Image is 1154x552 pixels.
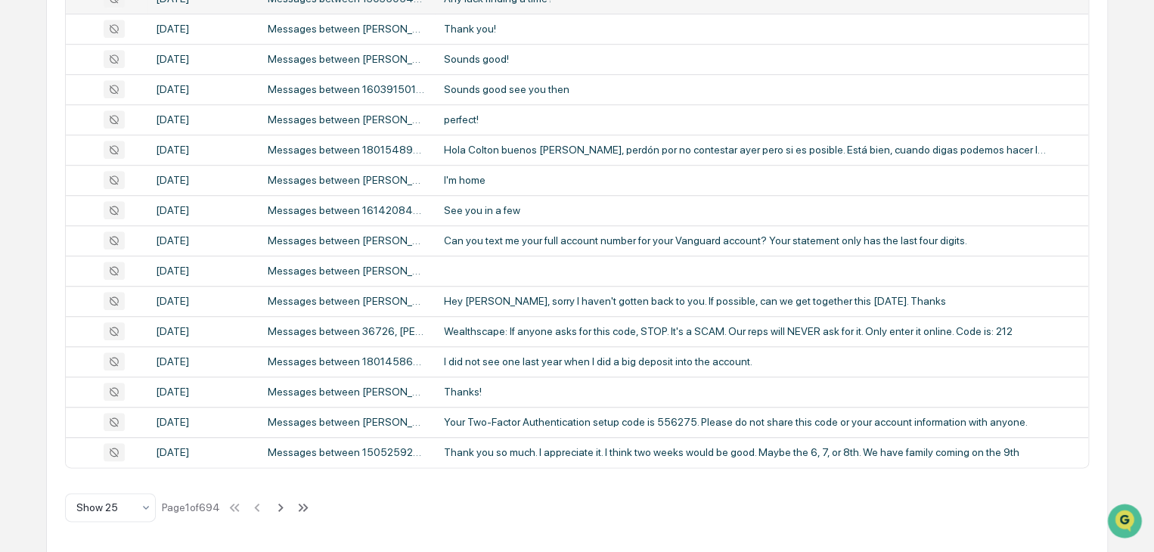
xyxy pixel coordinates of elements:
div: I did not see one last year when I did a big deposit into the account. [444,355,1049,367]
div: Wealthscape: If anyone asks for this code, STOP. It's a SCAM. Our reps will NEVER ask for it. Onl... [444,325,1049,337]
div: [DATE] [156,325,250,337]
span: Attestations [125,191,188,206]
a: 🔎Data Lookup [9,213,101,240]
div: 🗄️ [110,192,122,204]
div: [DATE] [156,144,250,156]
div: Your Two-Factor Authentication setup code is 556275. Please do not share this code or your accoun... [444,416,1049,428]
div: Hola Colton buenos [PERSON_NAME], perdón por no contestar ayer pero si es posible. Está bien, cua... [444,144,1049,156]
div: [DATE] [156,174,250,186]
div: [DATE] [156,53,250,65]
div: Messages between 18014586949, [PERSON_NAME], [PERSON_NAME] [268,355,426,367]
div: Messages between [PERSON_NAME], 96949 [268,416,426,428]
div: Messages between [PERSON_NAME], [PERSON_NAME] [268,234,426,247]
div: Messages between 15052592982, 15052596591, [PERSON_NAME], [PERSON_NAME] [268,446,426,458]
div: [DATE] [156,446,250,458]
div: [DATE] [156,234,250,247]
a: 🖐️Preclearance [9,185,104,212]
div: [DATE] [156,355,250,367]
img: 1746055101610-c473b297-6a78-478c-a979-82029cc54cd1 [15,116,42,143]
div: perfect! [444,113,1049,126]
div: [DATE] [156,416,250,428]
div: [DATE] [156,113,250,126]
div: [DATE] [156,204,250,216]
div: [DATE] [156,295,250,307]
a: Powered byPylon [107,256,183,268]
div: Messages between 16142084486, [PERSON_NAME] [268,204,426,216]
div: Messages between 36726, [PERSON_NAME] [268,325,426,337]
span: Preclearance [30,191,98,206]
div: Thank you! [444,23,1049,35]
div: Messages between [PERSON_NAME], [PERSON_NAME], [PERSON_NAME] [268,386,426,398]
div: Thanks! [444,386,1049,398]
div: Sounds good see you then [444,83,1049,95]
button: Start new chat [257,120,275,138]
p: How can we help? [15,32,275,56]
div: I'm home [444,174,1049,186]
div: Hey [PERSON_NAME], sorry I haven't gotten back to you. If possible, can we get together this [DAT... [444,295,1049,307]
div: [DATE] [156,83,250,95]
div: Page 1 of 694 [162,501,220,513]
div: Messages between [PERSON_NAME], [PERSON_NAME] [268,174,426,186]
a: 🗄️Attestations [104,185,194,212]
div: [DATE] [156,265,250,277]
div: 🔎 [15,221,27,233]
div: Messages between [PERSON_NAME], [PERSON_NAME] [268,53,426,65]
div: [DATE] [156,23,250,35]
div: Messages between 18015489306, [PERSON_NAME] [268,144,426,156]
div: Start new chat [51,116,248,131]
span: Data Lookup [30,219,95,234]
div: Can you text me your full account number for your Vanguard account? Your statement only has the l... [444,234,1049,247]
div: Messages between [PERSON_NAME], [PERSON_NAME] [268,113,426,126]
div: 🖐️ [15,192,27,204]
div: See you in a few [444,204,1049,216]
div: Messages between [PERSON_NAME], [PERSON_NAME] [268,295,426,307]
div: Messages between [PERSON_NAME], [PERSON_NAME] [268,23,426,35]
div: Thank you so much. I appreciate it. I think two weeks would be good. Maybe the 6, 7, or 8th. We h... [444,446,1049,458]
div: Sounds good! [444,53,1049,65]
div: [DATE] [156,386,250,398]
div: We're available if you need us! [51,131,191,143]
iframe: Open customer support [1106,502,1146,543]
div: Messages between [PERSON_NAME], [PERSON_NAME] [268,265,426,277]
div: Messages between 16039150172, [PERSON_NAME] [268,83,426,95]
span: Pylon [150,256,183,268]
